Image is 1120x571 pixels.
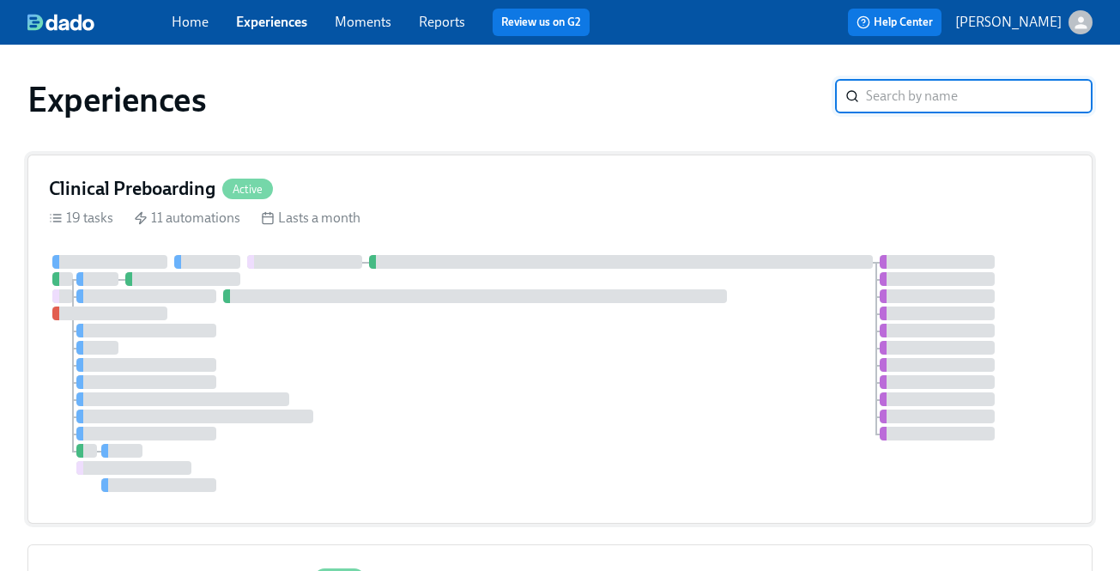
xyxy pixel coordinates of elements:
[848,9,941,36] button: Help Center
[49,209,113,228] div: 19 tasks
[501,14,581,31] a: Review us on G2
[27,14,172,31] a: dado
[27,79,207,120] h1: Experiences
[49,176,215,202] h4: Clinical Preboarding
[27,14,94,31] img: dado
[866,79,1093,113] input: Search by name
[857,14,933,31] span: Help Center
[493,9,590,36] button: Review us on G2
[236,14,307,30] a: Experiences
[955,10,1093,34] button: [PERSON_NAME]
[222,183,273,196] span: Active
[261,209,360,228] div: Lasts a month
[955,13,1062,32] p: [PERSON_NAME]
[27,155,1093,524] a: Clinical PreboardingActive19 tasks 11 automations Lasts a month
[134,209,240,228] div: 11 automations
[172,14,209,30] a: Home
[335,14,391,30] a: Moments
[419,14,465,30] a: Reports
